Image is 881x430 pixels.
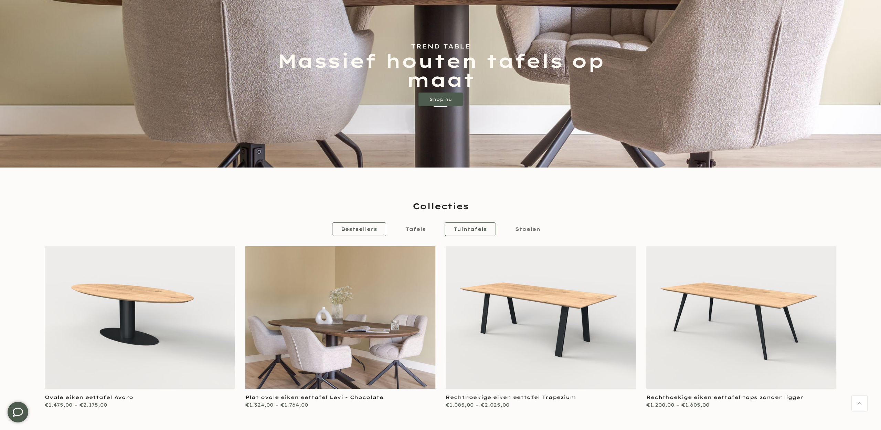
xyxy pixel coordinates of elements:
a: Plat ovale eiken eettafel Levi - Chocolate [245,394,383,400]
a: Rechthoekige eiken eettafel Trapezium [446,394,576,400]
a: Terug naar boven [852,396,867,411]
a: Rechthoekige eiken eettafel taps zonder ligger [646,394,803,400]
div: €1.324,00 – €1.764,00 [245,401,436,409]
a: Stoelen [506,222,549,236]
span: Tuintafels [454,226,487,232]
div: €1.085,00 – €2.025,00 [446,401,636,409]
iframe: toggle-frame [1,395,35,429]
span: Bestsellers [341,226,377,232]
a: Ovale eiken eettafel Avaro [45,394,133,400]
a: Tafels [397,222,435,236]
a: Tuintafels [445,222,496,236]
a: Shop nu [418,92,463,106]
span: Tafels [406,226,426,232]
a: Bestsellers [332,222,386,236]
span: Collecties [413,200,469,212]
div: €1.475,00 – €2.175,00 [45,401,235,409]
span: Stoelen [515,226,540,232]
div: €1.200,00 – €1.605,00 [646,401,837,409]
